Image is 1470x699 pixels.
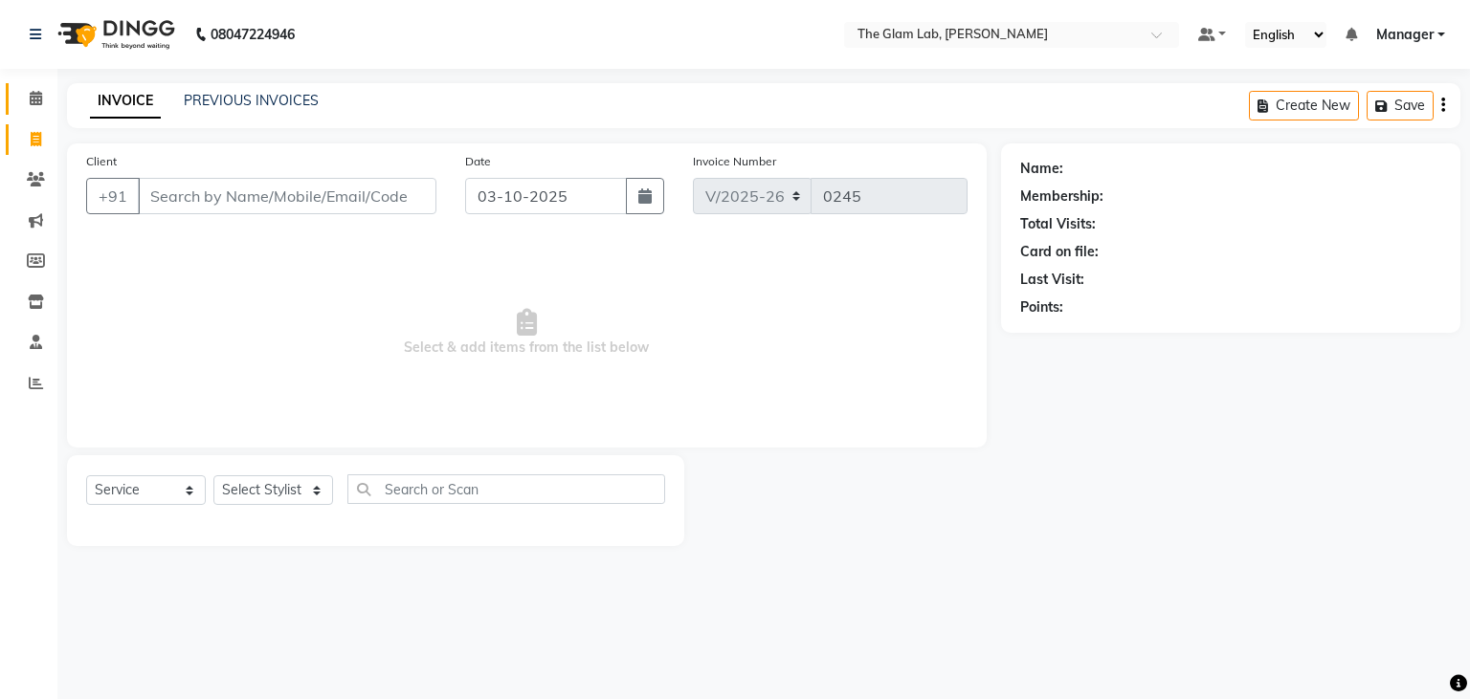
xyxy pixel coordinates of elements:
[1020,159,1063,179] div: Name:
[1020,242,1099,262] div: Card on file:
[211,8,295,61] b: 08047224946
[1249,91,1359,120] button: Create New
[86,237,968,428] span: Select & add items from the list below
[138,178,436,214] input: Search by Name/Mobile/Email/Code
[347,474,665,504] input: Search or Scan
[1367,91,1434,120] button: Save
[465,153,491,170] label: Date
[693,153,776,170] label: Invoice Number
[1376,25,1434,45] span: Manager
[49,8,180,61] img: logo
[86,153,117,170] label: Client
[86,178,140,214] button: +91
[1020,270,1084,290] div: Last Visit:
[90,84,161,119] a: INVOICE
[184,92,319,109] a: PREVIOUS INVOICES
[1020,214,1096,234] div: Total Visits:
[1020,297,1063,317] div: Points:
[1020,186,1103,207] div: Membership:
